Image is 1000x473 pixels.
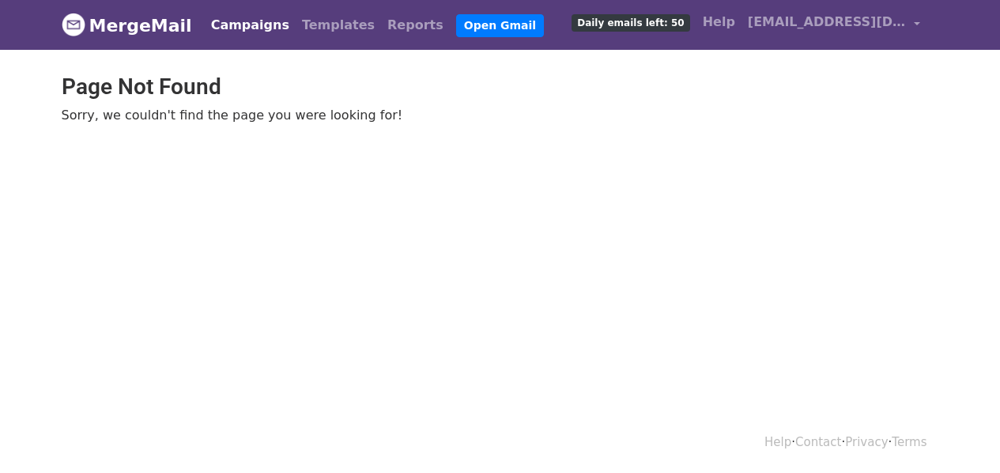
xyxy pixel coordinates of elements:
p: Sorry, we couldn't find the page you were looking for! [62,107,939,123]
h2: Page Not Found [62,74,939,100]
span: [EMAIL_ADDRESS][DOMAIN_NAME] [748,13,906,32]
a: Campaigns [205,9,296,41]
a: Terms [892,435,926,449]
a: Contact [795,435,841,449]
a: Daily emails left: 50 [565,6,696,38]
a: Templates [296,9,381,41]
a: [EMAIL_ADDRESS][DOMAIN_NAME] [742,6,926,44]
a: Help [764,435,791,449]
a: Open Gmail [456,14,544,37]
a: Help [696,6,742,38]
span: Daily emails left: 50 [572,14,689,32]
a: Reports [381,9,450,41]
a: MergeMail [62,9,192,42]
img: MergeMail logo [62,13,85,36]
a: Privacy [845,435,888,449]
